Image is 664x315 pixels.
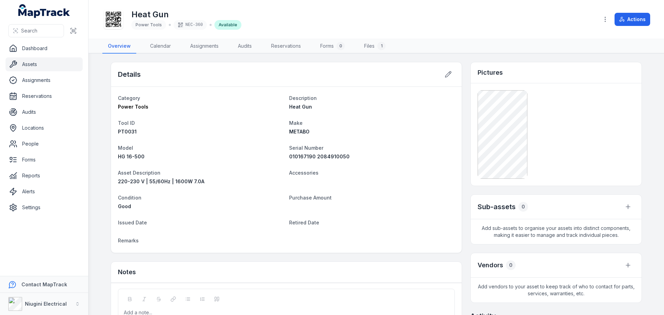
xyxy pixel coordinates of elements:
h3: Pictures [478,68,503,77]
span: Asset Description [118,170,160,176]
strong: Contact MapTrack [21,281,67,287]
a: Locations [6,121,83,135]
strong: Niugini Electrical [25,301,67,307]
span: Remarks [118,238,139,243]
span: HG 16-500 [118,154,145,159]
h2: Details [118,70,141,79]
span: Condition [118,195,141,201]
span: Power Tools [118,104,148,110]
a: People [6,137,83,151]
div: 0 [506,260,516,270]
a: Reservations [266,39,306,54]
a: Forms0 [315,39,350,54]
a: Reports [6,169,83,183]
button: Actions [615,13,650,26]
a: Reservations [6,89,83,103]
span: Description [289,95,317,101]
a: Forms [6,153,83,167]
div: 1 [377,42,386,50]
span: Add sub-assets to organise your assets into distinct components, making it easier to manage and t... [471,219,642,244]
span: Search [21,27,37,34]
a: Alerts [6,185,83,198]
span: Heat Gun [289,104,312,110]
span: Accessories [289,170,319,176]
h3: Notes [118,267,136,277]
span: Tool ID [118,120,135,126]
span: Model [118,145,133,151]
span: Issued Date [118,220,147,225]
span: 010167190 2084910050 [289,154,350,159]
span: PT0031 [118,129,137,135]
span: Make [289,120,303,126]
a: Dashboard [6,41,83,55]
div: NEC-360 [174,20,207,30]
a: Files1 [359,39,391,54]
span: Good [118,203,131,209]
div: 0 [518,202,528,212]
span: Serial Number [289,145,323,151]
div: 0 [336,42,345,50]
h3: Vendors [478,260,503,270]
span: 220-230 V | 55/60Hz | 1600W 7.0A [118,178,204,184]
span: Add vendors to your asset to keep track of who to contact for parts, services, warranties, etc. [471,278,642,303]
h2: Sub-assets [478,202,516,212]
span: Power Tools [136,22,162,27]
a: Settings [6,201,83,214]
a: Assignments [185,39,224,54]
a: Audits [232,39,257,54]
a: MapTrack [18,4,70,18]
h1: Heat Gun [131,9,241,20]
button: Search [8,24,64,37]
a: Calendar [145,39,176,54]
div: Available [214,20,241,30]
a: Assets [6,57,83,71]
a: Audits [6,105,83,119]
a: Assignments [6,73,83,87]
a: Overview [102,39,136,54]
span: Purchase Amount [289,195,332,201]
span: Retired Date [289,220,319,225]
span: METABO [289,129,310,135]
span: Category [118,95,140,101]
